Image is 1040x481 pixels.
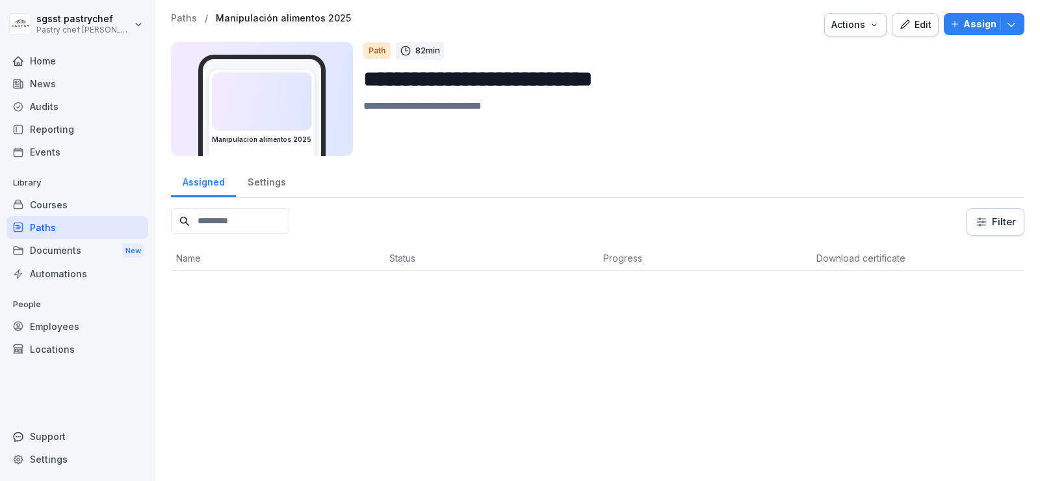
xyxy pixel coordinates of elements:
div: Actions [831,18,879,32]
a: DocumentsNew [6,239,148,263]
p: People [6,294,148,315]
p: / [205,13,208,24]
th: Name [171,246,384,271]
p: Assign [963,17,996,31]
th: Progress [598,246,811,271]
div: Documents [6,239,148,263]
a: Audits [6,95,148,118]
a: Events [6,141,148,163]
button: Assign [944,13,1024,35]
a: Manipulación alimentos 2025 [216,13,351,24]
div: Path [363,42,391,59]
a: Employees [6,315,148,338]
a: Locations [6,338,148,361]
a: Automations [6,262,148,285]
a: Settings [6,448,148,471]
p: 82 min [415,44,440,57]
a: Paths [171,13,197,24]
a: Assigned [171,164,236,197]
p: sgsst pastrychef [36,14,131,25]
button: Filter [967,209,1024,235]
a: Home [6,49,148,72]
div: Support [6,425,148,448]
p: Library [6,172,148,193]
p: Pastry chef [PERSON_NAME] y Cocina gourmet [36,25,131,34]
h3: Manipulación alimentos 2025 [212,135,312,144]
a: Reporting [6,118,148,141]
button: Actions [824,13,887,36]
th: Status [384,246,597,271]
div: Filter [975,215,1016,228]
a: Courses [6,193,148,216]
th: Download certificate [811,246,1024,271]
a: Settings [236,164,297,197]
a: Paths [6,216,148,239]
div: New [122,243,144,258]
div: Edit [899,18,931,32]
a: News [6,72,148,95]
button: Edit [892,13,939,36]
